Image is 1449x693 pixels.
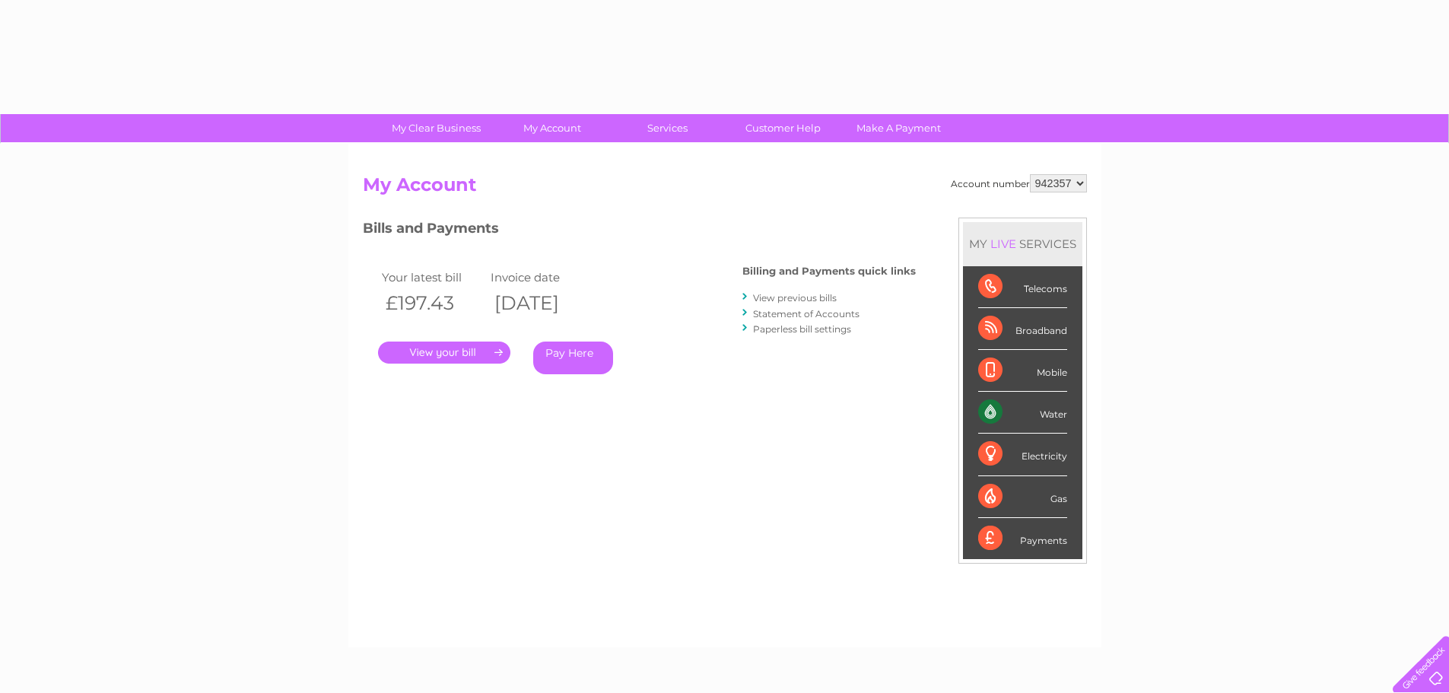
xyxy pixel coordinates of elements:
a: Paperless bill settings [753,323,851,335]
div: Payments [978,518,1067,559]
div: MY SERVICES [963,222,1082,265]
div: Account number [951,174,1087,192]
a: . [378,342,510,364]
a: View previous bills [753,292,837,304]
a: Statement of Accounts [753,308,860,319]
h2: My Account [363,174,1087,203]
div: Gas [978,476,1067,518]
div: Water [978,392,1067,434]
h4: Billing and Payments quick links [742,265,916,277]
td: Invoice date [487,267,596,288]
div: Mobile [978,350,1067,392]
a: Customer Help [720,114,846,142]
a: My Clear Business [373,114,499,142]
td: Your latest bill [378,267,488,288]
h3: Bills and Payments [363,218,916,244]
th: [DATE] [487,288,596,319]
a: My Account [489,114,615,142]
div: Broadband [978,308,1067,350]
a: Pay Here [533,342,613,374]
th: £197.43 [378,288,488,319]
div: Electricity [978,434,1067,475]
a: Services [605,114,730,142]
div: LIVE [987,237,1019,251]
div: Telecoms [978,266,1067,308]
a: Make A Payment [836,114,961,142]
